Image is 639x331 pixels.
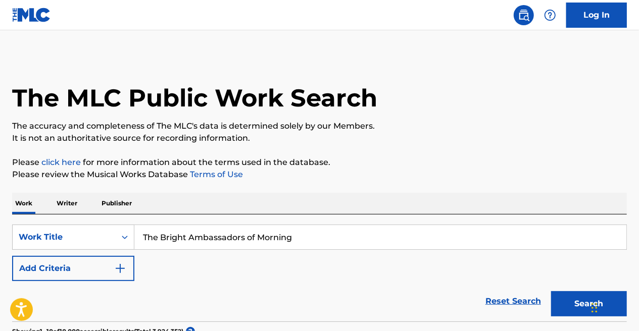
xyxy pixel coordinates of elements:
button: Search [551,291,627,316]
p: Please for more information about the terms used in the database. [12,156,627,169]
a: Public Search [514,5,534,25]
div: Help [540,5,560,25]
div: Drag [592,293,598,323]
img: search [518,9,530,21]
p: Writer [54,193,80,214]
p: It is not an authoritative source for recording information. [12,132,627,144]
img: MLC Logo [12,8,51,22]
a: Log In [566,3,627,28]
p: Publisher [99,193,135,214]
img: help [544,9,556,21]
button: Add Criteria [12,256,134,281]
p: Work [12,193,35,214]
h1: The MLC Public Work Search [12,83,377,113]
a: Reset Search [480,290,546,312]
a: Terms of Use [188,170,243,179]
iframe: Chat Widget [588,283,639,331]
div: Work Title [19,231,110,243]
a: click here [41,157,81,167]
form: Search Form [12,225,627,321]
p: The accuracy and completeness of The MLC's data is determined solely by our Members. [12,120,627,132]
img: 9d2ae6d4665cec9f34b9.svg [114,262,126,274]
p: Please review the Musical Works Database [12,169,627,181]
